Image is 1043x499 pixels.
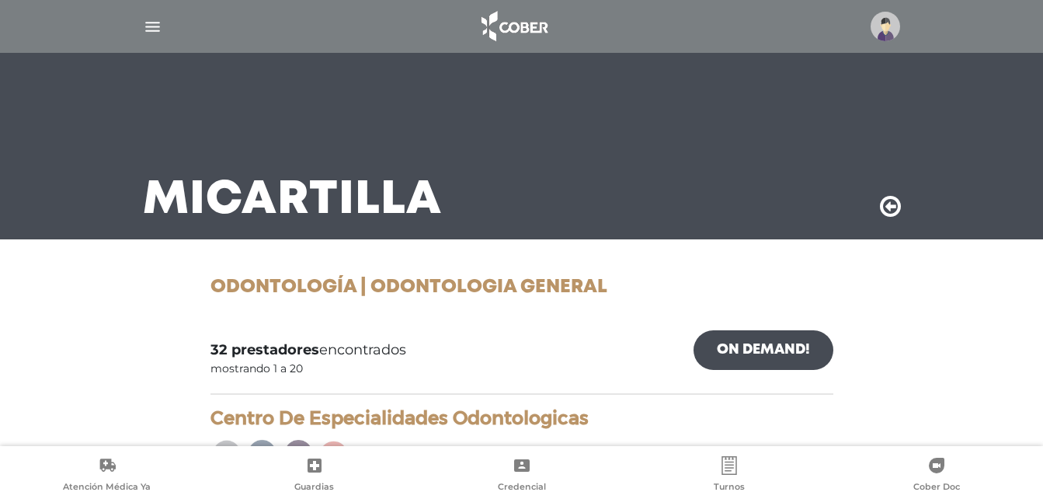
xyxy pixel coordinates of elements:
span: Credencial [498,481,546,495]
b: 32 prestadores [210,341,319,358]
img: logo_cober_home-white.png [473,8,555,45]
a: Turnos [625,456,833,496]
span: Guardias [294,481,334,495]
a: Atención Médica Ya [3,456,210,496]
a: Cober Doc [833,456,1040,496]
span: Turnos [714,481,745,495]
a: Credencial [418,456,625,496]
span: Cober Doc [913,481,960,495]
img: Cober_menu-lines-white.svg [143,17,162,37]
a: On Demand! [694,330,833,370]
h1: Odontología | Odontologia General [210,277,833,299]
div: mostrando 1 a 20 [210,361,303,377]
span: encontrados [210,340,406,361]
h3: Mi Cartilla [143,180,442,221]
a: Guardias [210,456,418,496]
h4: Centro De Especialidades Odontologicas [210,407,833,430]
img: profile-placeholder.svg [871,12,900,41]
span: Atención Médica Ya [63,481,151,495]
